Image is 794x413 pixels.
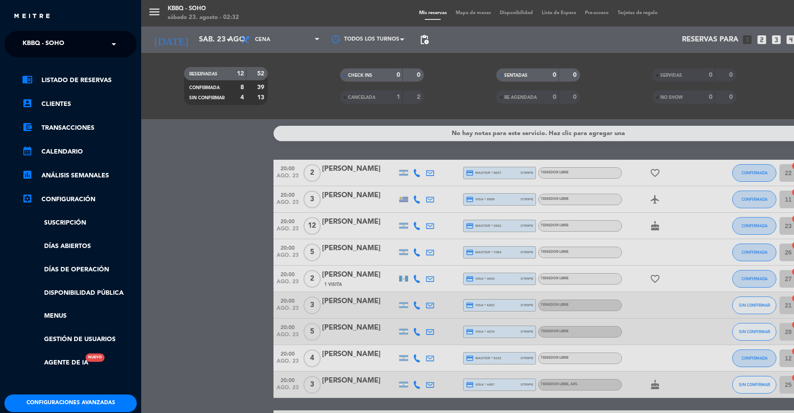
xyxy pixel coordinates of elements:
a: account_balance_walletTransacciones [22,123,137,133]
a: Menus [22,311,137,321]
a: Suscripción [22,218,137,228]
i: calendar_month [22,146,33,156]
i: chrome_reader_mode [22,74,33,85]
span: pending_actions [419,34,430,45]
a: calendar_monthCalendario [22,146,137,157]
a: Gestión de usuarios [22,334,137,345]
span: Kbbq - Soho [22,35,64,53]
i: account_box [22,98,33,109]
a: Días abiertos [22,241,137,252]
a: Configuración [22,194,137,205]
button: Configuraciones avanzadas [4,394,137,412]
i: assessment [22,169,33,180]
a: assessmentANÁLISIS SEMANALES [22,170,137,181]
i: settings_applications [22,193,33,204]
a: Días de Operación [22,265,137,275]
a: Disponibilidad pública [22,288,137,298]
i: account_balance_wallet [22,122,33,132]
div: Nuevo [86,353,105,362]
a: chrome_reader_modeListado de Reservas [22,75,137,86]
a: Agente de IANuevo [22,358,88,368]
a: account_boxClientes [22,99,137,109]
img: MEITRE [13,13,51,20]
